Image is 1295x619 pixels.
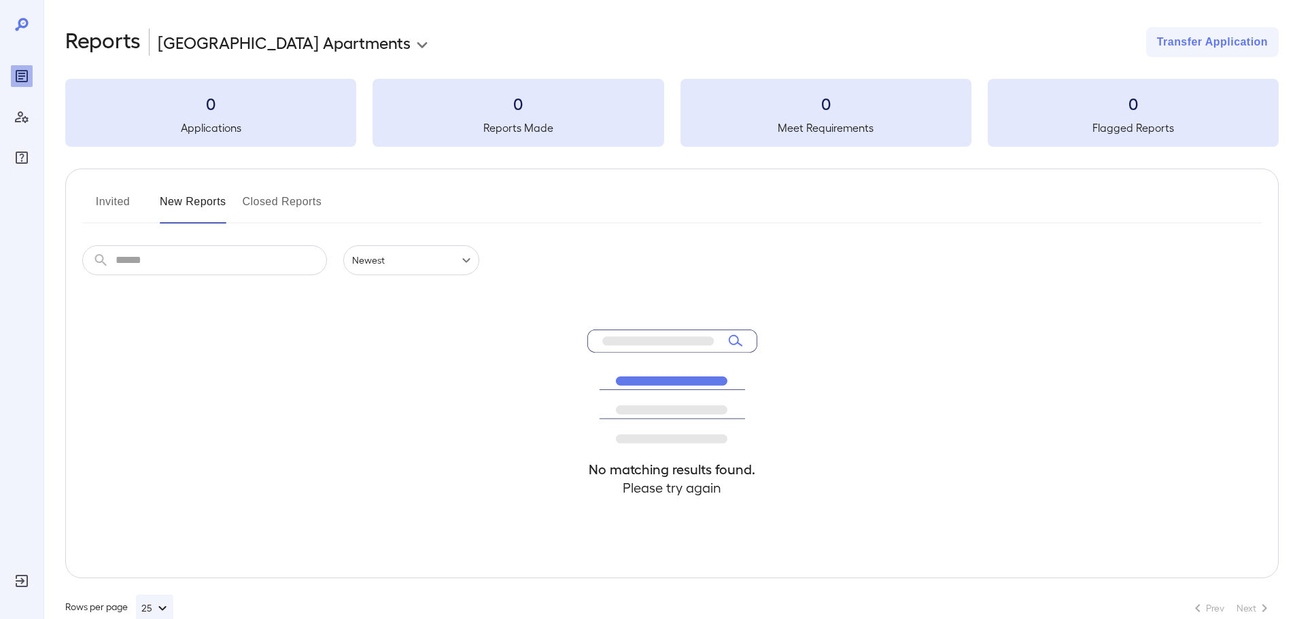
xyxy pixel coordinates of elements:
[11,570,33,592] div: Log Out
[680,92,971,114] h3: 0
[11,147,33,169] div: FAQ
[373,92,663,114] h3: 0
[1184,597,1279,619] nav: pagination navigation
[587,478,757,497] h4: Please try again
[988,92,1279,114] h3: 0
[1146,27,1279,57] button: Transfer Application
[11,65,33,87] div: Reports
[243,191,322,224] button: Closed Reports
[65,79,1279,147] summary: 0Applications0Reports Made0Meet Requirements0Flagged Reports
[11,106,33,128] div: Manage Users
[988,120,1279,136] h5: Flagged Reports
[65,92,356,114] h3: 0
[65,27,141,57] h2: Reports
[65,120,356,136] h5: Applications
[373,120,663,136] h5: Reports Made
[587,460,757,478] h4: No matching results found.
[680,120,971,136] h5: Meet Requirements
[158,31,411,53] p: [GEOGRAPHIC_DATA] Apartments
[160,191,226,224] button: New Reports
[82,191,143,224] button: Invited
[343,245,479,275] div: Newest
